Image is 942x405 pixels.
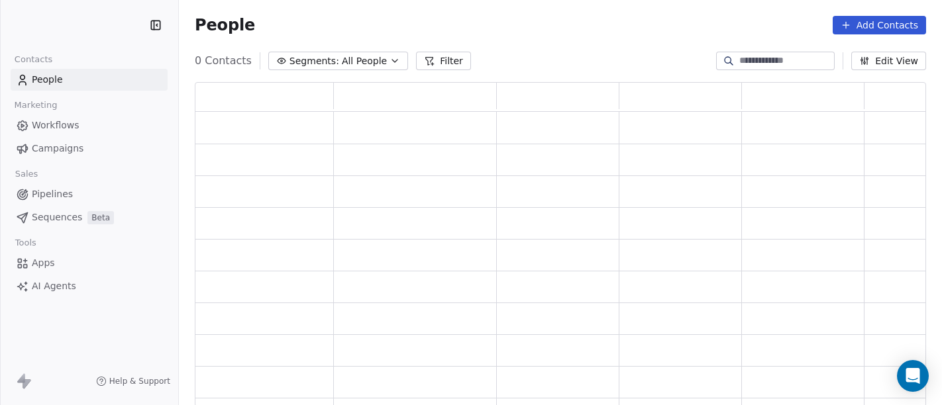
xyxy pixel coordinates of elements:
span: People [32,73,63,87]
button: Filter [416,52,471,70]
a: Help & Support [96,376,170,386]
a: Campaigns [11,138,168,159]
a: People [11,69,168,91]
span: Beta [87,211,114,224]
span: Contacts [9,50,58,69]
span: Help & Support [109,376,170,386]
span: Marketing [9,95,63,115]
a: Apps [11,252,168,274]
span: Pipelines [32,187,73,201]
span: Tools [9,233,42,253]
span: People [195,15,255,35]
button: Edit View [851,52,926,70]
span: Apps [32,256,55,270]
span: AI Agents [32,279,76,293]
a: SequencesBeta [11,206,168,228]
button: Add Contacts [833,16,926,34]
span: 0 Contacts [195,53,252,69]
span: All People [342,54,387,68]
a: Pipelines [11,183,168,205]
span: Campaigns [32,142,83,156]
a: Workflows [11,114,168,136]
div: Open Intercom Messenger [897,360,929,392]
span: Sequences [32,210,82,224]
span: Workflows [32,118,79,132]
span: Segments: [289,54,339,68]
a: AI Agents [11,275,168,297]
span: Sales [9,164,44,184]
